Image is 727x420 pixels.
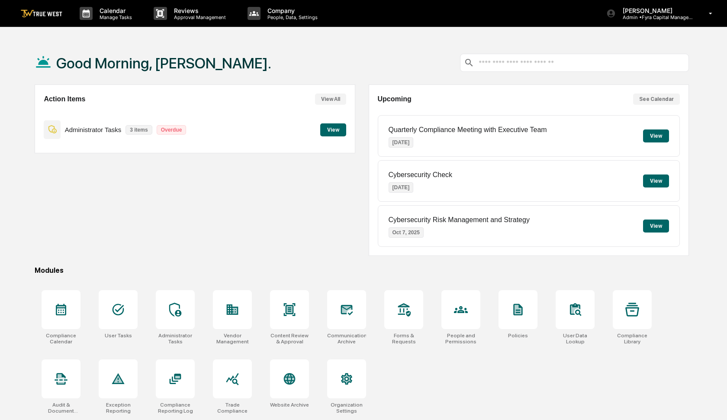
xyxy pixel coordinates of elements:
p: Reviews [167,7,230,14]
div: Communications Archive [327,333,366,345]
div: User Tasks [105,333,132,339]
p: Cybersecurity Risk Management and Strategy [389,216,530,224]
div: People and Permissions [441,333,480,345]
div: Trade Compliance [213,402,252,414]
div: Modules [35,266,689,275]
div: Exception Reporting [99,402,138,414]
p: [PERSON_NAME] [616,7,696,14]
div: Audit & Document Logs [42,402,80,414]
button: View [643,129,669,142]
div: Website Archive [270,402,309,408]
h2: Upcoming [378,95,412,103]
p: 3 items [125,125,152,135]
button: See Calendar [633,94,680,105]
p: People, Data, Settings [261,14,322,20]
p: Approval Management [167,14,230,20]
div: Policies [508,333,528,339]
div: User Data Lookup [556,333,595,345]
p: Manage Tasks [93,14,136,20]
p: [DATE] [389,182,414,193]
p: [DATE] [389,137,414,148]
div: Compliance Library [613,333,652,345]
p: Overdue [157,125,187,135]
a: View [320,125,346,133]
h1: Good Morning, [PERSON_NAME]. [56,55,271,72]
p: Oct 7, 2025 [389,227,424,238]
div: Compliance Calendar [42,333,80,345]
button: View All [315,94,346,105]
img: logo [21,10,62,18]
p: Company [261,7,322,14]
button: View [643,220,669,233]
p: Administrator Tasks [65,126,122,133]
button: View [643,174,669,187]
div: Vendor Management [213,333,252,345]
div: Administrator Tasks [156,333,195,345]
p: Quarterly Compliance Meeting with Executive Team [389,126,547,134]
div: Organization Settings [327,402,366,414]
h2: Action Items [44,95,85,103]
p: Cybersecurity Check [389,171,453,179]
div: Forms & Requests [384,333,423,345]
p: Admin • Fyra Capital Management [616,14,696,20]
p: Calendar [93,7,136,14]
button: View [320,123,346,136]
div: Compliance Reporting Log [156,402,195,414]
div: Content Review & Approval [270,333,309,345]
